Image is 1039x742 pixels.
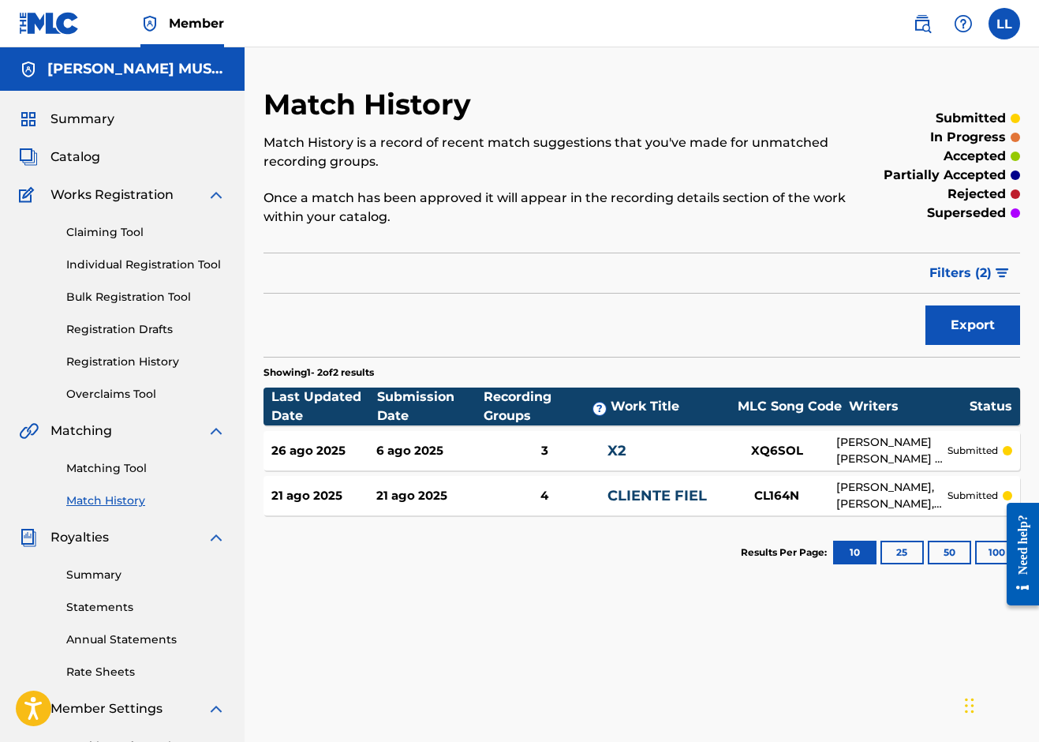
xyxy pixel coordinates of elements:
img: expand [207,422,226,440]
p: submitted [936,109,1006,128]
img: expand [207,185,226,204]
button: Filters (2) [920,253,1020,293]
div: XQ6SOL [718,442,836,460]
div: 4 [481,487,607,505]
span: Works Registration [50,185,174,204]
img: expand [207,699,226,718]
p: rejected [947,185,1006,204]
p: superseded [927,204,1006,223]
button: Export [925,305,1020,345]
p: submitted [947,489,998,503]
button: 10 [833,541,876,564]
a: X2 [607,442,626,459]
img: Works Registration [19,185,39,204]
span: ? [593,403,606,415]
h2: Match History [263,87,479,122]
a: Registration History [66,354,226,370]
a: Individual Registration Tool [66,257,226,273]
div: Widget de chat [960,666,1039,742]
img: Catalog [19,148,38,167]
a: Statements [66,599,226,616]
p: partially accepted [884,166,1006,185]
a: Matching Tool [66,460,226,477]
p: Results Per Page: [741,545,831,560]
img: MLC Logo [19,12,80,35]
a: Overclaims Tool [66,386,226,403]
div: 21 ago 2025 [271,487,376,505]
img: filter [996,268,1009,278]
img: search [913,14,932,33]
span: Summary [50,110,114,129]
img: expand [207,528,226,547]
div: Help [947,8,979,39]
a: Bulk Registration Tool [66,289,226,305]
div: Work Title [611,397,731,416]
a: Claiming Tool [66,224,226,241]
a: CLIENTE FIEL [607,487,707,504]
div: 6 ago 2025 [376,442,481,460]
a: Registration Drafts [66,321,226,338]
div: 21 ago 2025 [376,487,481,505]
h5: LEONARDO LOPEZ SANTIAGO MUSIC [47,60,226,78]
a: CatalogCatalog [19,148,100,167]
div: [PERSON_NAME], [PERSON_NAME], [PERSON_NAME], [PERSON_NAME], [PERSON_NAME], [PERSON_NAME] [PERSON_... [836,479,947,512]
p: Match History is a record of recent match suggestions that you've made for unmatched recording gr... [263,133,846,171]
span: Filters ( 2 ) [929,264,992,283]
img: Matching [19,422,39,440]
p: Showing 1 - 2 of 2 results [263,365,374,380]
div: Last Updated Date [271,388,377,425]
iframe: Chat Widget [960,666,1039,742]
span: Member Settings [50,699,163,718]
p: accepted [944,147,1006,166]
img: Top Rightsholder [140,14,159,33]
img: Royalties [19,528,38,547]
a: Annual Statements [66,631,226,648]
img: help [954,14,973,33]
div: [PERSON_NAME] [PERSON_NAME] L [PERSON_NAME], [PERSON_NAME], [PERSON_NAME], [PERSON_NAME] [PERSON_... [836,434,947,467]
p: in progress [930,128,1006,147]
div: Recording Groups [484,388,611,425]
div: MLC Song Code [731,397,849,416]
iframe: Resource Center [995,489,1039,620]
a: SummarySummary [19,110,114,129]
div: Status [970,397,1012,416]
div: Writers [849,397,970,416]
p: submitted [947,444,998,458]
a: Match History [66,493,226,509]
a: Public Search [906,8,938,39]
div: User Menu [989,8,1020,39]
button: 50 [928,541,971,564]
img: Summary [19,110,38,129]
span: Member [169,14,224,32]
span: Catalog [50,148,100,167]
button: 25 [880,541,924,564]
a: Summary [66,567,226,583]
img: Accounts [19,60,38,79]
div: Arrastrar [965,682,974,729]
a: Rate Sheets [66,664,226,680]
p: Once a match has been approved it will appear in the recording details section of the work within... [263,189,846,227]
span: Matching [50,422,112,440]
div: CL164N [718,487,836,505]
div: Submission Date [377,388,483,425]
div: 26 ago 2025 [271,442,376,460]
span: Royalties [50,528,109,547]
button: 100 [975,541,1018,564]
div: 3 [481,442,607,460]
